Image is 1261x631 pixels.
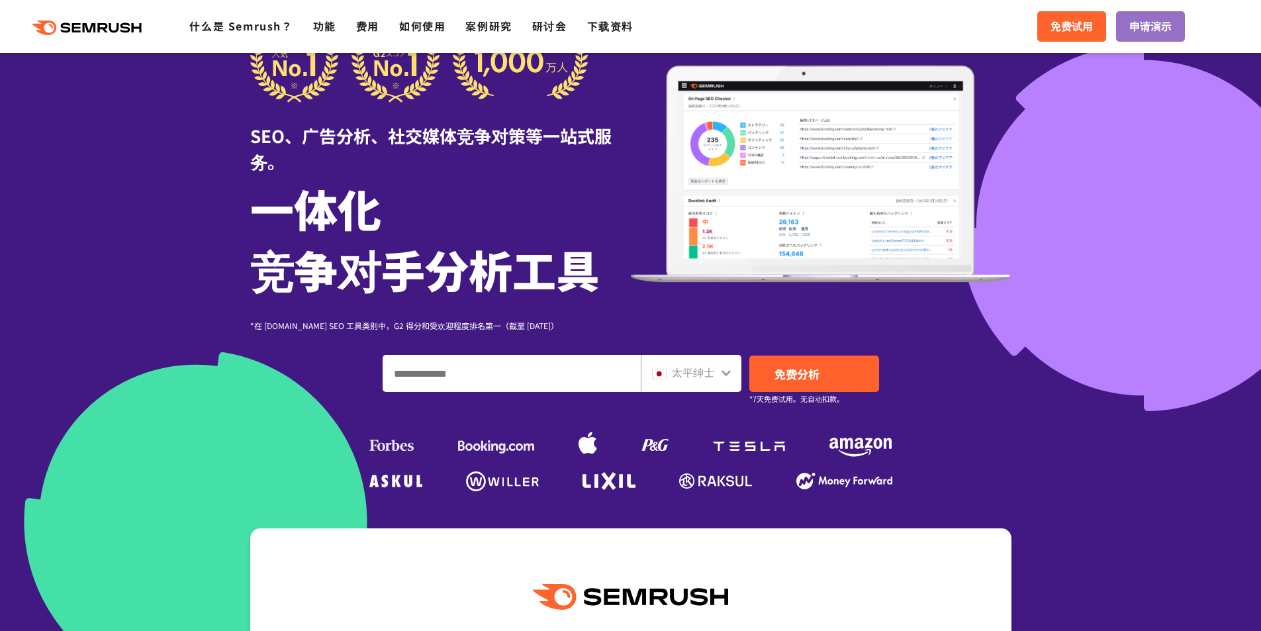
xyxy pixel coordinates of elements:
[465,18,512,34] a: 案例研究
[749,356,879,392] a: 免费分析
[587,18,633,34] a: 下载资料
[250,176,381,240] font: 一体化
[533,584,727,610] img: Semrush
[672,364,714,380] font: 太平绅士
[399,18,445,34] a: 如何使用
[1129,18,1172,34] font: 申请演示
[1037,11,1106,42] a: 免费试用
[1051,18,1093,34] font: 免费试用
[313,18,336,34] a: 功能
[250,123,612,173] font: SEO、广告分析、社交媒体竞争对策等一站式服务。
[250,237,600,301] font: 竞争对手分析工具
[189,18,293,34] a: 什么是 Semrush？
[356,18,379,34] a: 费用
[749,393,844,404] font: *7天免费试用。无自动扣款。
[774,365,819,382] font: 免费分析
[383,356,640,391] input: 输入域名、关键字或 URL
[250,320,559,331] font: *在 [DOMAIN_NAME] SEO 工具类别中，G2 得分和受欢迎程度排名第一（截至 [DATE]）
[1116,11,1185,42] a: 申请演示
[532,18,567,34] a: 研讨会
